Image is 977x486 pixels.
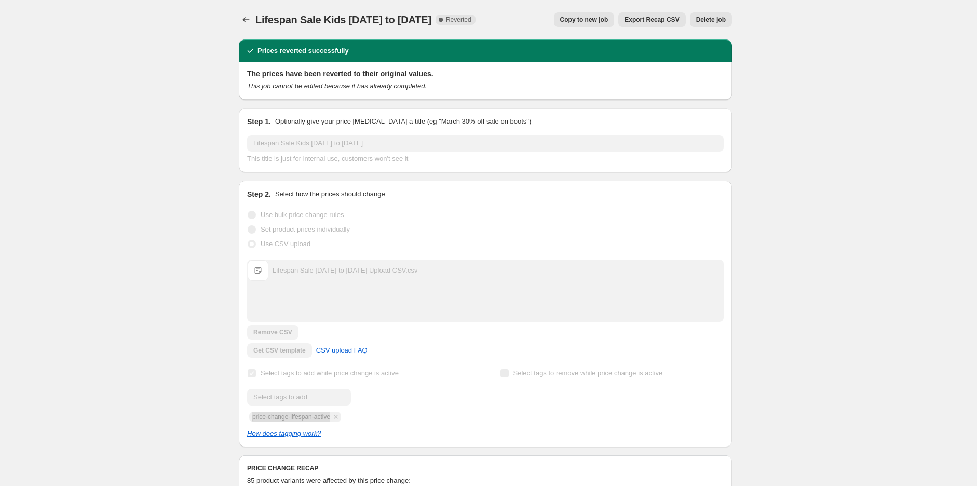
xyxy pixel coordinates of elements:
[247,82,427,90] i: This job cannot be edited because it has already completed.
[247,135,724,152] input: 30% off holiday sale
[247,116,271,127] h2: Step 1.
[247,429,321,437] a: How does tagging work?
[247,464,724,473] h6: PRICE CHANGE RECAP
[275,189,385,199] p: Select how the prices should change
[255,14,431,25] span: Lifespan Sale Kids [DATE] to [DATE]
[690,12,732,27] button: Delete job
[261,369,399,377] span: Select tags to add while price change is active
[618,12,685,27] button: Export Recap CSV
[560,16,608,24] span: Copy to new job
[247,389,351,406] input: Select tags to add
[696,16,726,24] span: Delete job
[261,225,350,233] span: Set product prices individually
[273,265,417,276] div: Lifespan Sale [DATE] to [DATE] Upload CSV.csv
[239,12,253,27] button: Price change jobs
[446,16,471,24] span: Reverted
[625,16,679,24] span: Export Recap CSV
[257,46,349,56] h2: Prices reverted successfully
[247,477,411,484] span: 85 product variants were affected by this price change:
[554,12,615,27] button: Copy to new job
[316,345,368,356] span: CSV upload FAQ
[261,211,344,219] span: Use bulk price change rules
[247,189,271,199] h2: Step 2.
[513,369,663,377] span: Select tags to remove while price change is active
[247,69,724,79] h2: The prices have been reverted to their original values.
[261,240,310,248] span: Use CSV upload
[310,342,374,359] a: CSV upload FAQ
[275,116,531,127] p: Optionally give your price [MEDICAL_DATA] a title (eg "March 30% off sale on boots")
[247,155,408,163] span: This title is just for internal use, customers won't see it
